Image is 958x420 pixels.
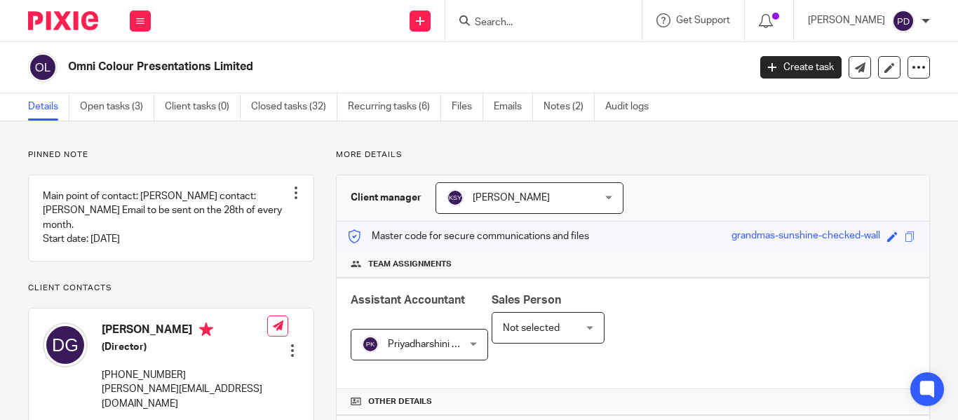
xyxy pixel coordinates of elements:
a: Details [28,93,69,121]
a: Files [452,93,483,121]
img: svg%3E [362,336,379,353]
a: Open tasks (3) [80,93,154,121]
i: Primary [199,323,213,337]
h4: [PERSON_NAME] [102,323,267,340]
img: svg%3E [447,189,464,206]
p: Client contacts [28,283,314,294]
span: Assistant Accountant [351,294,465,306]
img: svg%3E [43,323,88,367]
a: Emails [494,93,533,121]
h5: (Director) [102,340,267,354]
a: Audit logs [605,93,659,121]
a: Closed tasks (32) [251,93,337,121]
p: [PERSON_NAME] [808,13,885,27]
p: Pinned note [28,149,314,161]
a: Client tasks (0) [165,93,241,121]
img: Pixie [28,11,98,30]
input: Search [473,17,600,29]
span: Get Support [676,15,730,25]
img: svg%3E [892,10,915,32]
span: Sales Person [492,294,561,306]
h3: Client manager [351,191,421,205]
div: grandmas-sunshine-checked-wall [731,229,880,245]
a: Notes (2) [544,93,595,121]
span: Priyadharshini Kalidass [388,339,487,349]
p: More details [336,149,930,161]
span: [PERSON_NAME] [473,193,550,203]
span: Other details [368,396,432,407]
a: Recurring tasks (6) [348,93,441,121]
span: Team assignments [368,259,452,270]
h2: Omni Colour Presentations Limited [68,60,605,74]
span: Not selected [503,323,560,333]
img: svg%3E [28,53,58,82]
p: [PERSON_NAME][EMAIL_ADDRESS][DOMAIN_NAME] [102,382,267,411]
p: Master code for secure communications and files [347,229,589,243]
a: Create task [760,56,842,79]
p: [PHONE_NUMBER] [102,368,267,382]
